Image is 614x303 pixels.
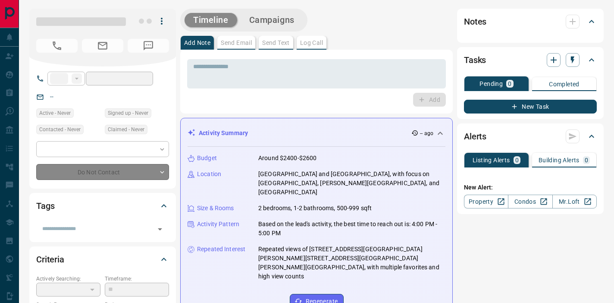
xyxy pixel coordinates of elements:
[464,53,486,67] h2: Tasks
[258,170,445,197] p: [GEOGRAPHIC_DATA] and [GEOGRAPHIC_DATA], with focus on [GEOGRAPHIC_DATA], [PERSON_NAME][GEOGRAPHI...
[197,220,239,229] p: Activity Pattern
[82,39,123,53] span: No Email
[36,196,169,216] div: Tags
[515,157,519,163] p: 0
[464,100,597,114] button: New Task
[36,249,169,270] div: Criteria
[197,170,221,179] p: Location
[154,223,166,235] button: Open
[197,154,217,163] p: Budget
[420,129,433,137] p: -- ago
[39,109,71,117] span: Active - Never
[50,93,53,100] a: --
[258,204,372,213] p: 2 bedrooms, 1-2 bathrooms, 500-999 sqft
[184,40,210,46] p: Add Note
[36,199,54,213] h2: Tags
[464,195,508,208] a: Property
[539,157,580,163] p: Building Alerts
[508,195,552,208] a: Condos
[188,125,445,141] div: Activity Summary-- ago
[508,81,511,87] p: 0
[197,204,234,213] p: Size & Rooms
[108,125,144,134] span: Claimed - Never
[105,275,169,283] p: Timeframe:
[199,129,248,138] p: Activity Summary
[128,39,169,53] span: No Number
[108,109,148,117] span: Signed up - Never
[552,195,597,208] a: Mr.Loft
[464,15,486,28] h2: Notes
[258,154,316,163] p: Around $2400-$2600
[479,81,503,87] p: Pending
[585,157,588,163] p: 0
[36,252,64,266] h2: Criteria
[36,164,169,180] div: Do Not Contact
[241,13,303,27] button: Campaigns
[197,245,245,254] p: Repeated Interest
[464,129,486,143] h2: Alerts
[185,13,237,27] button: Timeline
[464,50,597,70] div: Tasks
[464,183,597,192] p: New Alert:
[36,39,78,53] span: No Number
[473,157,510,163] p: Listing Alerts
[549,81,580,87] p: Completed
[39,125,81,134] span: Contacted - Never
[464,11,597,32] div: Notes
[258,220,445,238] p: Based on the lead's activity, the best time to reach out is: 4:00 PM - 5:00 PM
[464,126,597,147] div: Alerts
[36,275,100,283] p: Actively Searching:
[258,245,445,281] p: Repeated views of [STREET_ADDRESS][GEOGRAPHIC_DATA][PERSON_NAME][STREET_ADDRESS][GEOGRAPHIC_DATA]...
